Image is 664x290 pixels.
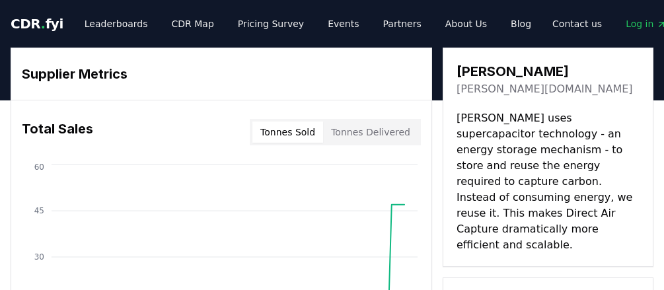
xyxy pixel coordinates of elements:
[11,15,63,33] a: CDR.fyi
[22,119,93,145] h3: Total Sales
[457,81,633,97] a: [PERSON_NAME][DOMAIN_NAME]
[34,252,44,262] tspan: 30
[252,122,323,143] button: Tonnes Sold
[323,122,418,143] button: Tonnes Delivered
[34,206,44,215] tspan: 45
[457,61,633,81] h3: [PERSON_NAME]
[373,12,432,36] a: Partners
[74,12,159,36] a: Leaderboards
[435,12,498,36] a: About Us
[227,12,314,36] a: Pricing Survey
[41,16,46,32] span: .
[22,64,421,84] h3: Supplier Metrics
[11,16,63,32] span: CDR fyi
[34,163,44,172] tspan: 60
[542,12,612,36] a: Contact us
[74,12,542,36] nav: Main
[500,12,542,36] a: Blog
[317,12,369,36] a: Events
[161,12,225,36] a: CDR Map
[457,110,640,253] p: [PERSON_NAME] uses supercapacitor technology - an energy storage mechanism - to store and reuse t...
